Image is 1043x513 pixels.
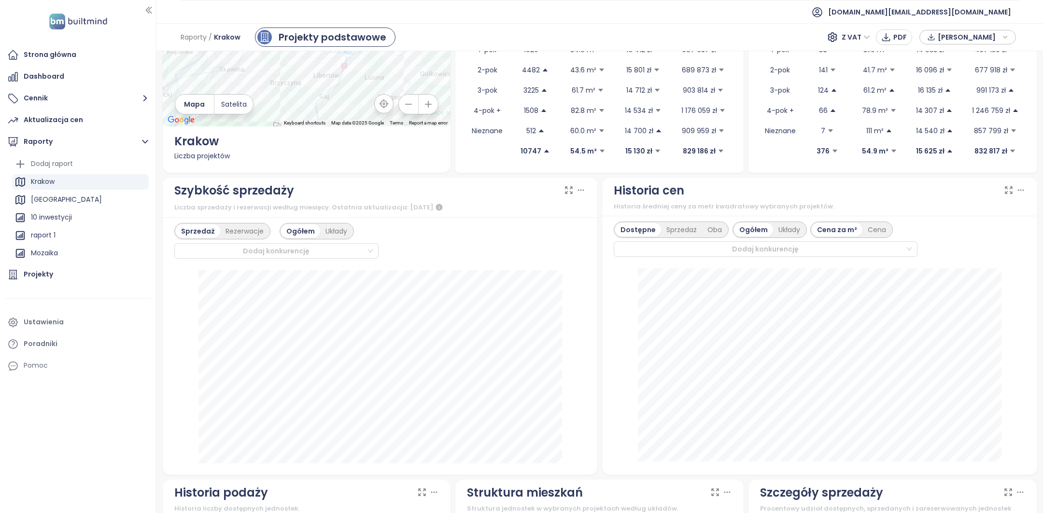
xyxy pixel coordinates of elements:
div: Dodaj raport [12,156,149,172]
p: 832 817 zł [974,146,1007,156]
span: caret-down [598,127,605,134]
span: caret-down [830,67,836,73]
div: [GEOGRAPHIC_DATA] [31,194,102,206]
div: Struktura mieszkań [467,484,583,502]
button: PDF [876,29,912,45]
span: caret-up [831,87,837,94]
div: raport 1 [12,228,149,243]
p: 61.7 m² [572,85,595,96]
p: 14 534 zł [625,105,653,116]
div: [GEOGRAPHIC_DATA] [12,192,149,208]
div: Pomoc [5,356,151,375]
td: Nieznane [760,121,800,141]
div: 10 inwestycji [31,211,72,223]
a: primary [255,28,395,47]
td: 3-pok [467,80,507,100]
div: Układy [773,223,805,236]
div: 10 inwestycji [12,210,149,225]
span: caret-up [946,127,953,134]
span: caret-up [1012,107,1019,114]
span: caret-down [718,67,725,73]
div: button [925,30,1011,44]
a: Terms (opens in new tab) [390,120,403,125]
span: caret-down [890,148,897,154]
td: 2-pok [760,60,800,80]
div: Szybkość sprzedaży [174,181,294,200]
div: Sprzedaż [176,224,220,238]
p: 78.9 m² [862,105,888,116]
p: 66 [819,105,828,116]
div: Strona główna [24,49,76,61]
p: 60.0 m² [570,125,596,136]
a: Ustawienia [5,313,151,332]
span: caret-down [598,67,605,73]
div: Mozaika [12,246,149,261]
a: Projekty [5,265,151,284]
span: Raporty [181,28,207,46]
span: caret-down [653,67,660,73]
span: caret-down [718,127,725,134]
p: 1508 [524,105,538,116]
span: caret-down [832,148,838,154]
div: Historia podaży [174,484,268,502]
p: 909 959 zł [682,125,716,136]
p: 4482 [522,65,540,75]
p: 376 [817,146,830,156]
a: Open this area in Google Maps (opens a new window) [165,114,197,126]
span: caret-up [538,127,545,134]
span: caret-down [599,148,606,154]
span: caret-up [944,87,951,94]
p: 16 096 zł [916,65,944,75]
div: Sprzedaż [661,223,702,236]
a: Report a map error [409,120,448,125]
button: Mapa [175,95,214,114]
p: 829 186 zł [683,146,716,156]
span: caret-up [830,107,836,114]
p: 689 873 zł [682,65,716,75]
div: Układy [320,224,352,238]
div: Mozaika [31,247,58,259]
span: caret-up [946,107,953,114]
p: 14 540 zł [916,125,944,136]
p: 111 m² [866,125,884,136]
span: caret-up [543,148,550,154]
p: 14 307 zł [916,105,944,116]
p: 1 176 059 zł [681,105,717,116]
span: caret-up [540,107,547,114]
div: Ogółem [281,224,320,238]
div: Dashboard [24,70,64,83]
p: 61.2 m² [863,85,887,96]
a: Poradniki [5,334,151,354]
div: Oba [702,223,727,236]
p: 857 799 zł [974,125,1008,136]
img: Google [165,114,197,126]
p: 41.7 m² [863,65,887,75]
span: caret-down [597,87,604,94]
p: 16 135 zł [918,85,943,96]
div: Projekty [24,268,53,280]
p: 43.6 m² [570,65,596,75]
span: Krakow [214,28,240,46]
p: 54.9 m² [862,146,888,156]
td: 4-pok + [467,100,507,121]
p: 1 246 759 zł [972,105,1010,116]
span: caret-up [1008,87,1015,94]
span: PDF [893,32,907,42]
div: Pomoc [24,360,48,372]
p: 14 712 zł [626,85,652,96]
div: Cena za m² [812,223,862,236]
button: Keyboard shortcuts [284,120,325,126]
p: 15 130 zł [625,146,652,156]
td: Nieznane [467,121,507,141]
span: caret-up [886,127,892,134]
p: 15 801 zł [626,65,651,75]
div: Krakow [31,176,55,188]
p: 14 700 zł [625,125,653,136]
span: caret-down [654,148,661,154]
img: logo [46,12,110,31]
p: 10747 [521,146,541,156]
p: 512 [526,125,536,136]
p: 3225 [523,85,539,96]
